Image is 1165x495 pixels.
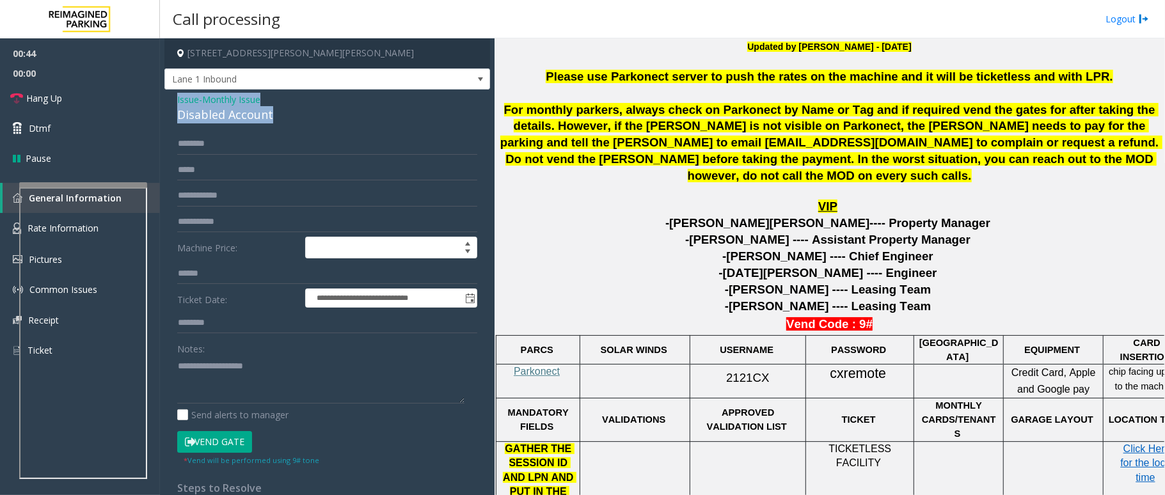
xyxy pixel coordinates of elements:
[13,255,22,263] img: 'icon'
[842,414,876,425] span: TICKET
[13,223,21,234] img: 'icon'
[1011,414,1093,425] span: GARAGE LAYOUT
[719,266,937,279] span: -[DATE][PERSON_NAME] ---- Engineer
[174,237,302,258] label: Machine Price:
[463,289,477,307] span: Toggle popup
[165,69,425,90] span: Lane 1 Inbound
[177,408,289,421] label: Send alerts to manager
[500,103,1162,183] span: For monthly parkers, always check on Parkonect by Name or Tag and if required vend the gates for ...
[521,345,553,355] span: PARCS
[166,3,287,35] h3: Call processing
[720,345,773,355] span: USERNAME
[13,285,23,295] img: 'icon'
[174,288,302,308] label: Ticket Date:
[1024,345,1080,355] span: EQUIPMENT
[770,216,870,230] span: [PERSON_NAME]
[13,193,22,203] img: 'icon'
[869,216,990,230] span: ---- Property Manager
[13,345,21,356] img: 'icon'
[725,299,931,313] span: -[PERSON_NAME] ---- Leasing Team
[26,91,62,105] span: Hang Up
[26,152,51,165] span: Pause
[177,338,205,356] label: Notes:
[184,455,319,465] small: Vend will be performed using 9# tone
[1106,12,1149,26] a: Logout
[722,249,933,263] span: -[PERSON_NAME] ---- Chief Engineer
[177,106,477,123] div: Disabled Account
[665,216,770,230] span: -[PERSON_NAME]
[29,122,51,135] span: Dtmf
[459,237,477,247] span: Increase value
[1139,12,1149,26] img: logout
[508,407,571,432] span: MANDATORY FIELDS
[818,200,837,213] span: VIP
[922,400,996,439] span: MONTHLY CARDS/TENANTS
[177,482,477,494] h4: Steps to Resolve
[514,366,560,377] span: Parkonect
[1011,367,1098,395] span: Credit Card, Apple and Google pay
[747,42,911,52] font: Updated by [PERSON_NAME] - [DATE]
[725,283,931,296] span: -[PERSON_NAME] ---- Leasing Team
[459,247,477,258] span: Decrease value
[546,70,1113,83] span: Please use Parkonect server to push the rates on the machine and it will be ticketless and with LPR.
[177,431,252,453] button: Vend Gate
[602,414,665,425] span: VALIDATIONS
[202,93,260,106] span: Monthly Issue
[164,38,490,68] h4: [STREET_ADDRESS][PERSON_NAME][PERSON_NAME]
[177,93,199,106] span: Issue
[514,366,560,377] a: Parkonect
[199,93,260,106] span: -
[830,366,887,382] span: cxremote
[919,338,999,362] span: [GEOGRAPHIC_DATA]
[786,317,873,331] b: Vend Code : 9#
[13,316,22,324] img: 'icon'
[726,371,769,384] span: 2121CX
[601,345,667,355] span: SOLAR WINDS
[3,183,160,213] a: General Information
[707,407,787,432] span: APPROVED VALIDATION LIST
[685,233,971,246] span: -[PERSON_NAME] ---- Assistant Property Manager
[831,345,886,355] span: PASSWORD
